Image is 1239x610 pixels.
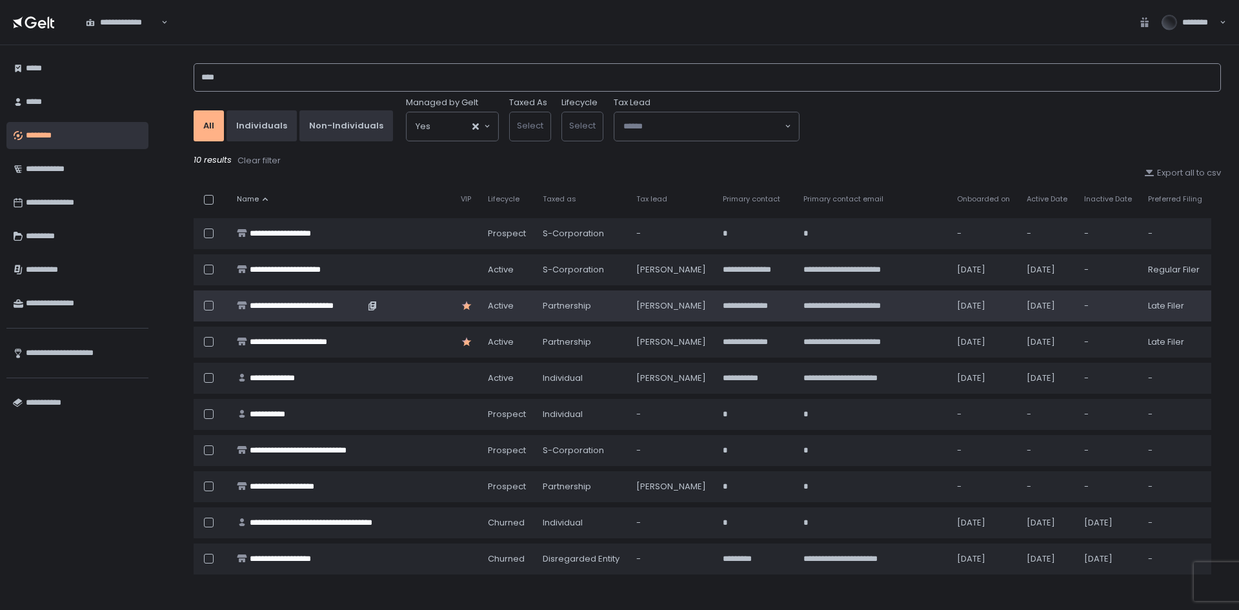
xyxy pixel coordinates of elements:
div: - [1084,228,1133,239]
div: All [203,120,214,132]
span: Tax lead [636,194,667,204]
div: - [1084,481,1133,493]
div: - [957,228,1011,239]
div: - [957,409,1011,420]
div: - [1027,481,1068,493]
span: active [488,264,514,276]
div: Disregarded Entity [543,553,621,565]
span: churned [488,517,525,529]
div: Partnership [543,336,621,348]
div: Individual [543,409,621,420]
div: Partnership [543,481,621,493]
div: Individual [543,517,621,529]
div: [DATE] [1027,517,1068,529]
span: Onboarded on [957,194,1010,204]
span: Preferred Filing [1148,194,1202,204]
button: Clear Selected [472,123,479,130]
input: Search for option [430,120,471,133]
div: - [636,228,707,239]
div: - [1084,300,1133,312]
div: [DATE] [1084,553,1133,565]
div: - [957,481,1011,493]
button: Individuals [227,110,297,141]
div: - [1084,264,1133,276]
div: - [1027,409,1068,420]
div: 10 results [194,154,1221,167]
div: - [1148,372,1204,384]
div: Late Filer [1148,300,1204,312]
div: [PERSON_NAME] [636,372,707,384]
button: Clear filter [237,154,281,167]
button: All [194,110,224,141]
div: [DATE] [1084,517,1133,529]
div: Search for option [77,9,168,36]
div: - [1084,336,1133,348]
div: [DATE] [957,517,1011,529]
div: - [636,409,707,420]
input: Search for option [623,120,783,133]
div: [DATE] [957,553,1011,565]
div: - [1084,445,1133,456]
div: [DATE] [1027,300,1068,312]
span: Select [517,119,543,132]
div: - [1148,228,1204,239]
div: - [636,445,707,456]
span: VIP [461,194,471,204]
div: Individuals [236,120,287,132]
div: - [1148,517,1204,529]
div: S-Corporation [543,228,621,239]
div: Individual [543,372,621,384]
div: - [957,445,1011,456]
span: Select [569,119,596,132]
input: Search for option [159,16,160,29]
div: - [1148,409,1204,420]
div: [DATE] [957,372,1011,384]
div: [DATE] [1027,372,1068,384]
div: [DATE] [957,300,1011,312]
span: prospect [488,481,526,493]
div: Late Filer [1148,336,1204,348]
button: Non-Individuals [299,110,393,141]
span: Name [237,194,259,204]
div: Clear filter [237,155,281,167]
div: - [1148,445,1204,456]
div: - [636,553,707,565]
div: [DATE] [1027,553,1068,565]
div: [DATE] [1027,264,1068,276]
div: [DATE] [1027,336,1068,348]
div: S-Corporation [543,445,621,456]
button: Export all to csv [1144,167,1221,179]
div: - [1084,372,1133,384]
div: Regular Filer [1148,264,1204,276]
span: Managed by Gelt [406,97,478,108]
span: Primary contact [723,194,780,204]
div: Partnership [543,300,621,312]
span: Taxed as [543,194,576,204]
span: churned [488,553,525,565]
div: - [1148,553,1204,565]
span: Yes [416,120,430,133]
div: - [1027,228,1068,239]
div: [PERSON_NAME] [636,336,707,348]
div: Search for option [614,112,799,141]
span: Active Date [1027,194,1067,204]
span: Inactive Date [1084,194,1132,204]
div: [PERSON_NAME] [636,300,707,312]
span: active [488,372,514,384]
span: active [488,300,514,312]
div: - [1027,445,1068,456]
label: Lifecycle [561,97,598,108]
span: active [488,336,514,348]
label: Taxed As [509,97,547,108]
span: prospect [488,409,526,420]
div: S-Corporation [543,264,621,276]
span: Primary contact email [803,194,883,204]
div: [DATE] [957,336,1011,348]
div: - [1084,409,1133,420]
span: prospect [488,445,526,456]
span: Tax Lead [614,97,650,108]
span: Lifecycle [488,194,519,204]
span: prospect [488,228,526,239]
div: [DATE] [957,264,1011,276]
div: Non-Individuals [309,120,383,132]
